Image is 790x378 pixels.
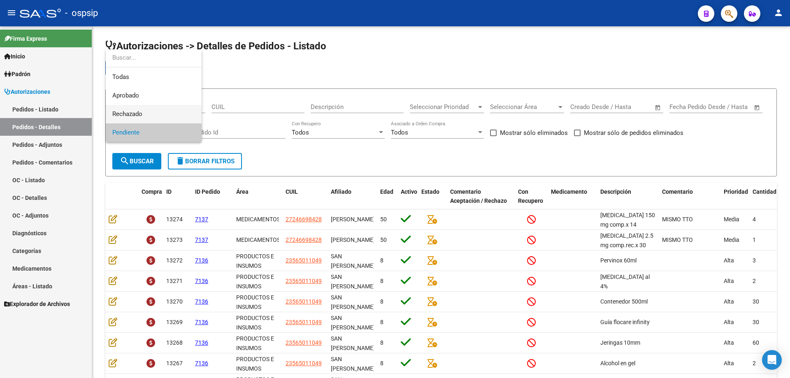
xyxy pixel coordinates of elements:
[106,49,202,67] input: dropdown search
[112,110,142,118] span: Rechazado
[762,350,782,370] div: Open Intercom Messenger
[112,129,139,136] span: Pendiente
[112,68,195,86] span: Todas
[112,92,139,99] span: Aprobado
